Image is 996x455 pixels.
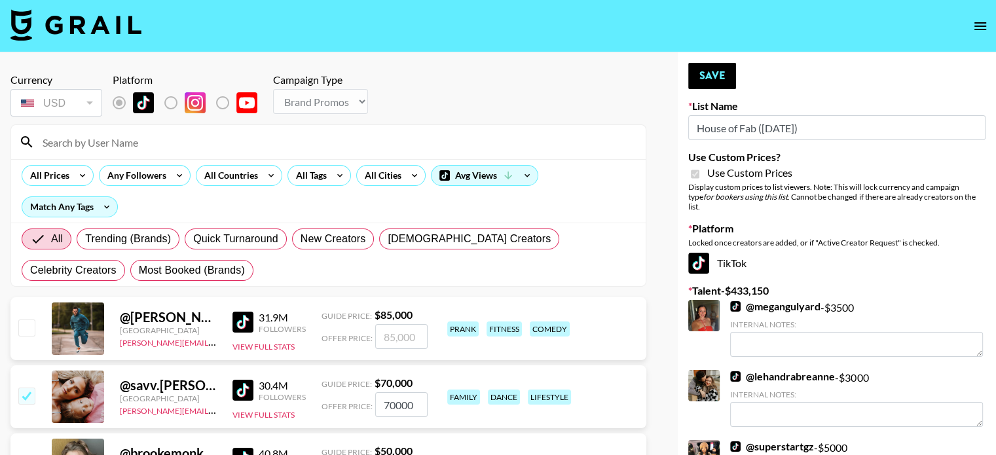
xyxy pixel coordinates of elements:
div: 30.4M [259,379,306,392]
button: Save [688,63,736,89]
a: [PERSON_NAME][EMAIL_ADDRESS][DOMAIN_NAME] [120,403,314,416]
em: for bookers using this list [703,192,788,202]
img: TikTok [688,253,709,274]
div: - $ 3500 [730,300,983,357]
button: open drawer [967,13,993,39]
div: Platform [113,73,268,86]
a: @megangulyard [730,300,821,313]
button: View Full Stats [232,410,295,420]
div: Followers [259,392,306,402]
img: TikTok [232,380,253,401]
label: Use Custom Prices? [688,151,986,164]
div: Avg Views [432,166,538,185]
input: Search by User Name [35,132,638,153]
span: Offer Price: [322,401,373,411]
div: 31.9M [259,311,306,324]
label: List Name [688,100,986,113]
span: New Creators [301,231,366,247]
img: TikTok [133,92,154,113]
a: [PERSON_NAME][EMAIL_ADDRESS][DOMAIN_NAME] [120,335,314,348]
div: dance [488,390,520,405]
span: Most Booked (Brands) [139,263,245,278]
div: family [447,390,480,405]
div: Campaign Type [273,73,368,86]
span: Trending (Brands) [85,231,171,247]
div: Match Any Tags [22,197,117,217]
span: Offer Price: [322,333,373,343]
img: TikTok [730,371,741,382]
div: All Cities [357,166,404,185]
div: @ [PERSON_NAME].[PERSON_NAME] [120,309,217,325]
strong: $ 70,000 [375,376,413,389]
div: List locked to TikTok. [113,89,268,117]
span: Quick Turnaround [193,231,278,247]
label: Talent - $ 433,150 [688,284,986,297]
div: All Tags [288,166,329,185]
div: Internal Notes: [730,390,983,399]
div: Currency is locked to USD [10,86,102,119]
div: [GEOGRAPHIC_DATA] [120,325,217,335]
div: @ savv.[PERSON_NAME] [120,377,217,393]
span: Use Custom Prices [707,166,792,179]
div: Display custom prices to list viewers. Note: This will lock currency and campaign type . Cannot b... [688,182,986,211]
span: Guide Price: [322,379,372,389]
img: TikTok [730,301,741,312]
span: [DEMOGRAPHIC_DATA] Creators [388,231,551,247]
img: Grail Talent [10,9,141,41]
img: YouTube [236,92,257,113]
input: 85,000 [375,324,428,349]
input: 70,000 [375,392,428,417]
span: All [51,231,63,247]
img: TikTok [232,312,253,333]
div: [GEOGRAPHIC_DATA] [120,393,217,403]
div: Internal Notes: [730,319,983,329]
div: TikTok [688,253,986,274]
div: fitness [487,321,522,337]
div: All Prices [22,166,72,185]
div: USD [13,92,100,115]
img: Instagram [185,92,206,113]
label: Platform [688,222,986,235]
a: @superstartgz [730,440,814,453]
div: - $ 3000 [730,370,983,427]
span: Guide Price: [322,311,372,321]
div: comedy [530,321,570,337]
span: Celebrity Creators [30,263,117,278]
div: Currency [10,73,102,86]
a: @lehandrabreanne [730,370,835,383]
div: Locked once creators are added, or if "Active Creator Request" is checked. [688,238,986,247]
img: TikTok [730,441,741,452]
div: prank [447,321,479,337]
div: Followers [259,324,306,334]
div: Any Followers [100,166,169,185]
div: lifestyle [528,390,571,405]
div: All Countries [196,166,261,185]
button: View Full Stats [232,342,295,352]
strong: $ 85,000 [375,308,413,321]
